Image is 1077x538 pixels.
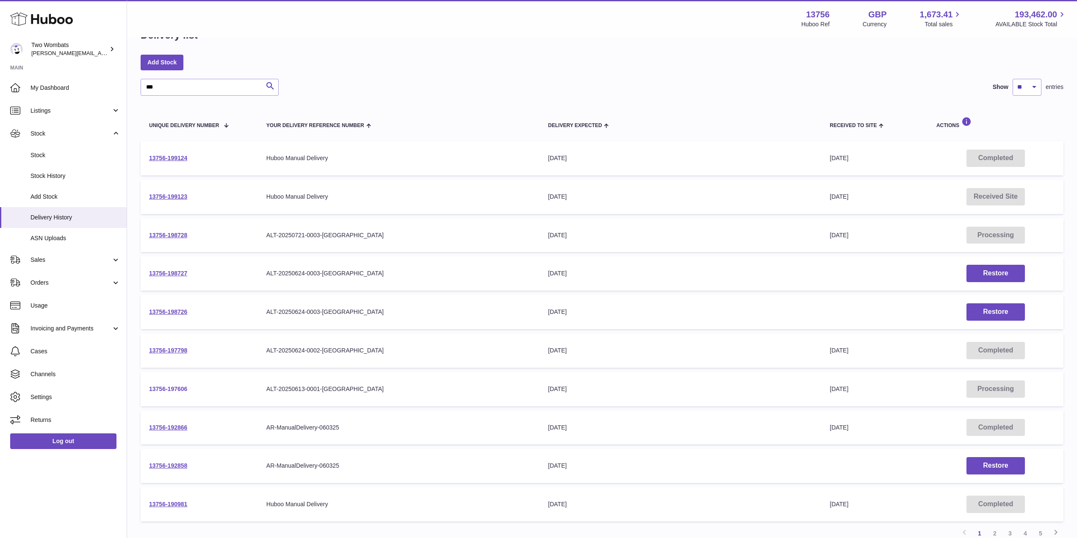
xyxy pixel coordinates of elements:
[266,308,531,316] div: ALT-20250624-0003-[GEOGRAPHIC_DATA]
[830,123,877,128] span: Received to Site
[149,232,187,238] a: 13756-198728
[830,501,848,507] span: [DATE]
[548,123,602,128] span: Delivery Expected
[548,347,813,355] div: [DATE]
[266,123,364,128] span: Your Delivery Reference Number
[10,43,23,55] img: philip.carroll@twowombats.com
[548,154,813,162] div: [DATE]
[830,347,848,354] span: [DATE]
[30,279,111,287] span: Orders
[925,20,962,28] span: Total sales
[920,9,953,20] span: 1,673.41
[141,55,183,70] a: Add Stock
[266,347,531,355] div: ALT-20250624-0002-[GEOGRAPHIC_DATA]
[30,302,120,310] span: Usage
[548,385,813,393] div: [DATE]
[548,462,813,470] div: [DATE]
[266,154,531,162] div: Huboo Manual Delivery
[868,9,886,20] strong: GBP
[548,308,813,316] div: [DATE]
[801,20,830,28] div: Huboo Ref
[30,256,111,264] span: Sales
[30,324,111,333] span: Invoicing and Payments
[830,193,848,200] span: [DATE]
[1015,9,1057,20] span: 193,462.00
[10,433,116,449] a: Log out
[30,172,120,180] span: Stock History
[548,231,813,239] div: [DATE]
[548,500,813,508] div: [DATE]
[149,424,187,431] a: 13756-192866
[149,501,187,507] a: 13756-190981
[966,265,1025,282] button: Restore
[30,130,111,138] span: Stock
[830,424,848,431] span: [DATE]
[993,83,1008,91] label: Show
[149,462,187,469] a: 13756-192858
[266,385,531,393] div: ALT-20250613-0001-[GEOGRAPHIC_DATA]
[30,347,120,355] span: Cases
[149,270,187,277] a: 13756-198727
[995,9,1067,28] a: 193,462.00 AVAILABLE Stock Total
[266,231,531,239] div: ALT-20250721-0003-[GEOGRAPHIC_DATA]
[266,424,531,432] div: AR-ManualDelivery-060325
[149,155,187,161] a: 13756-199124
[149,385,187,392] a: 13756-197606
[830,385,848,392] span: [DATE]
[830,155,848,161] span: [DATE]
[936,117,1055,128] div: Actions
[806,9,830,20] strong: 13756
[30,84,120,92] span: My Dashboard
[548,193,813,201] div: [DATE]
[1046,83,1063,91] span: entries
[30,214,120,222] span: Delivery History
[266,462,531,470] div: AR-ManualDelivery-060325
[920,9,963,28] a: 1,673.41 Total sales
[863,20,887,28] div: Currency
[30,370,120,378] span: Channels
[966,457,1025,474] button: Restore
[149,308,187,315] a: 13756-198726
[31,41,108,57] div: Two Wombats
[30,416,120,424] span: Returns
[830,232,848,238] span: [DATE]
[548,269,813,277] div: [DATE]
[548,424,813,432] div: [DATE]
[995,20,1067,28] span: AVAILABLE Stock Total
[30,393,120,401] span: Settings
[30,107,111,115] span: Listings
[149,123,219,128] span: Unique Delivery Number
[30,234,120,242] span: ASN Uploads
[31,50,215,56] span: [PERSON_NAME][EMAIL_ADDRESS][PERSON_NAME][DOMAIN_NAME]
[966,303,1025,321] button: Restore
[266,193,531,201] div: Huboo Manual Delivery
[149,193,187,200] a: 13756-199123
[149,347,187,354] a: 13756-197798
[30,151,120,159] span: Stock
[266,500,531,508] div: Huboo Manual Delivery
[30,193,120,201] span: Add Stock
[266,269,531,277] div: ALT-20250624-0003-[GEOGRAPHIC_DATA]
